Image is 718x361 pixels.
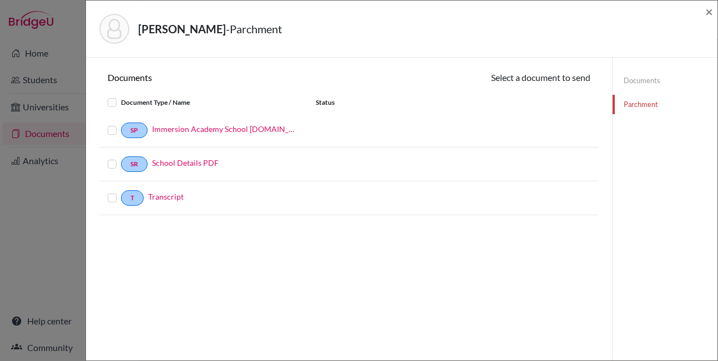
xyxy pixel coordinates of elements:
[138,22,226,35] strong: [PERSON_NAME]
[152,157,219,169] a: School Details PDF
[99,96,307,109] div: Document Type / Name
[705,5,713,18] button: Close
[613,95,717,114] a: Parchment
[226,22,282,35] span: - Parchment
[349,71,599,84] div: Select a document to send
[99,72,349,83] h6: Documents
[613,71,717,90] a: Documents
[121,190,144,206] a: T
[705,3,713,19] span: ×
[307,96,432,109] div: Status
[121,123,148,138] a: SP
[152,123,299,135] a: Immersion Academy School [DOMAIN_NAME]_wide
[121,156,148,172] a: SR
[148,191,184,202] a: Transcript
